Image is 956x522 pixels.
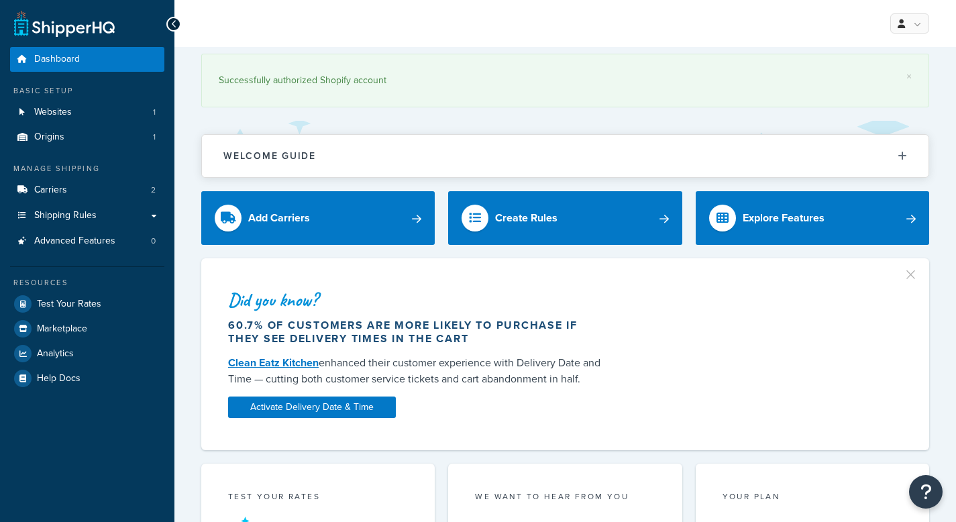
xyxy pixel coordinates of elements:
[228,291,606,309] div: Did you know?
[10,203,164,228] a: Shipping Rules
[10,100,164,125] li: Websites
[228,355,606,387] div: enhanced their customer experience with Delivery Date and Time — cutting both customer service ti...
[909,475,943,509] button: Open Resource Center
[153,132,156,143] span: 1
[906,71,912,82] a: ×
[495,209,557,227] div: Create Rules
[248,209,310,227] div: Add Carriers
[228,397,396,418] a: Activate Delivery Date & Time
[37,323,87,335] span: Marketplace
[10,47,164,72] a: Dashboard
[34,236,115,247] span: Advanced Features
[723,490,902,506] div: Your Plan
[10,229,164,254] a: Advanced Features0
[151,185,156,196] span: 2
[743,209,825,227] div: Explore Features
[10,100,164,125] a: Websites1
[10,277,164,289] div: Resources
[10,292,164,316] a: Test Your Rates
[696,191,929,245] a: Explore Features
[228,490,408,506] div: Test your rates
[10,342,164,366] a: Analytics
[10,178,164,203] li: Carriers
[219,71,912,90] div: Successfully authorized Shopify account
[34,107,72,118] span: Websites
[10,163,164,174] div: Manage Shipping
[10,178,164,203] a: Carriers2
[37,373,81,384] span: Help Docs
[228,355,319,370] a: Clean Eatz Kitchen
[228,319,606,346] div: 60.7% of customers are more likely to purchase if they see delivery times in the cart
[34,210,97,221] span: Shipping Rules
[10,229,164,254] li: Advanced Features
[153,107,156,118] span: 1
[37,348,74,360] span: Analytics
[448,191,682,245] a: Create Rules
[10,125,164,150] a: Origins1
[10,366,164,390] a: Help Docs
[10,317,164,341] a: Marketplace
[34,132,64,143] span: Origins
[475,490,655,503] p: we want to hear from you
[201,191,435,245] a: Add Carriers
[223,151,316,161] h2: Welcome Guide
[10,85,164,97] div: Basic Setup
[10,125,164,150] li: Origins
[34,185,67,196] span: Carriers
[151,236,156,247] span: 0
[34,54,80,65] span: Dashboard
[202,135,928,177] button: Welcome Guide
[37,299,101,310] span: Test Your Rates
